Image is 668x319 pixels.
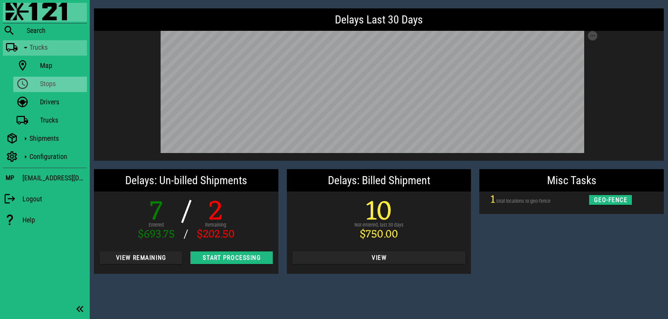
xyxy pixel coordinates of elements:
div: Map [40,61,84,70]
div: Misc Tasks [479,169,664,192]
div: Drivers [40,98,84,106]
a: Drivers [13,95,87,110]
div: Shipments [29,134,84,143]
div: Trucks [40,116,84,124]
button: View Remaining [100,251,182,264]
span: View Remaining [105,254,176,261]
a: Trucks [13,113,87,129]
button: View [292,251,466,264]
a: Help [3,210,87,230]
span: 1 [491,190,495,210]
div: Remaining [197,221,235,229]
div: / [180,199,191,227]
button: Start Processing [190,251,273,264]
h3: MP [6,174,14,182]
div: 7 [138,199,175,227]
a: geo-fence [589,197,632,202]
span: geo-fence [594,196,628,203]
a: Blackfly [3,3,87,22]
div: Logout [22,195,87,203]
div: Configuration [29,152,84,161]
div: Delays Last 30 Days [94,8,664,31]
div: Vega visualization [161,31,598,155]
div: $693.75 [138,229,175,240]
div: 10 [355,199,404,227]
div: Help [22,216,87,224]
div: Entered [138,221,175,229]
a: Map [13,58,87,74]
button: geo-fence [589,195,632,205]
div: 2 [197,199,235,227]
div: $202.50 [197,229,235,240]
div: Delays: Billed Shipment [287,169,471,192]
div: Not entered, last 30 days [355,221,404,229]
div: / [180,229,191,240]
span: View [298,254,460,261]
div: [EMAIL_ADDRESS][DOMAIN_NAME] [22,172,87,183]
div: Delays: Un-billed Shipments [94,169,278,192]
div: $750.00 [355,229,404,240]
a: Stops [13,77,87,92]
div: Trucks [29,43,84,51]
div: Stops [40,79,84,88]
span: total locations to geo-fence [496,198,551,204]
img: 87f0f0e.png [6,3,67,20]
div: Search [27,26,87,35]
span: Start Processing [196,254,267,261]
